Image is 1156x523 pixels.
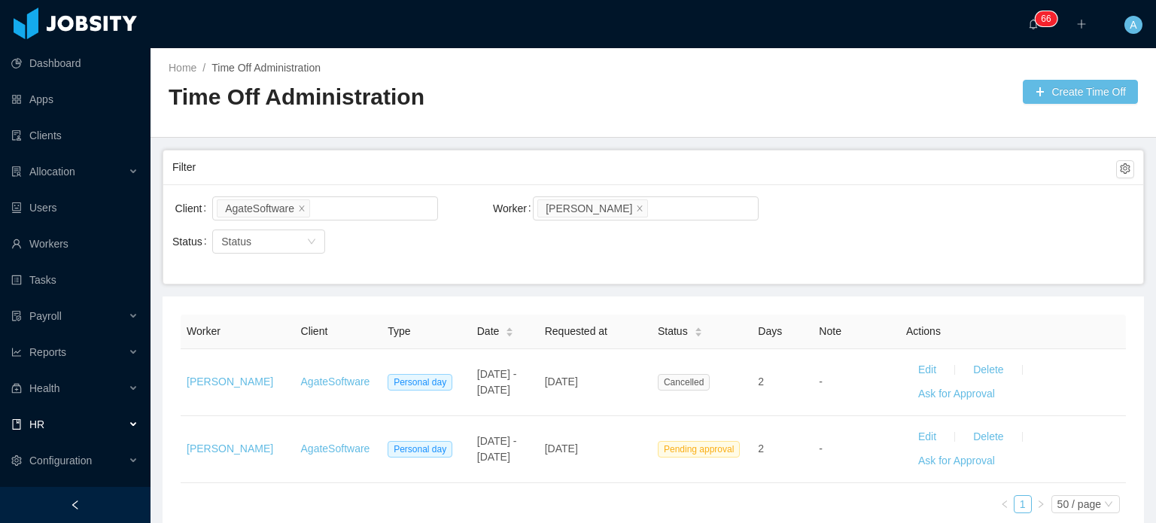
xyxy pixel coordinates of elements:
span: HR [29,418,44,430]
label: Client [175,202,213,214]
i: icon: book [11,419,22,430]
button: Ask for Approval [906,449,1007,473]
h2: Time Off Administration [169,82,653,113]
a: icon: profileTasks [11,265,138,295]
span: Status [658,324,688,339]
span: Payroll [29,310,62,322]
span: Worker [187,325,221,337]
i: icon: line-chart [11,347,22,357]
a: 1 [1015,496,1031,512]
i: icon: right [1036,500,1045,509]
i: icon: down [1104,500,1113,510]
span: Health [29,382,59,394]
span: Days [758,325,782,337]
span: - [819,442,823,455]
span: Type [388,325,410,337]
li: 1 [1014,495,1032,513]
span: Date [477,324,500,339]
button: icon: plusCreate Time Off [1023,80,1138,104]
i: icon: left [1000,500,1009,509]
i: icon: solution [11,166,22,177]
input: Worker [651,199,659,217]
input: Client [313,199,321,217]
span: [DATE] - [DATE] [477,368,517,396]
a: icon: pie-chartDashboard [11,48,138,78]
a: Time Off Administration [211,62,321,74]
div: AgateSoftware [225,200,294,217]
span: Actions [906,325,941,337]
span: Requested at [545,325,607,337]
span: - [819,376,823,388]
a: AgateSoftware [301,442,370,455]
li: Previous Page [996,495,1014,513]
span: Configuration [29,455,92,467]
button: Edit [906,358,948,382]
i: icon: medicine-box [11,383,22,394]
i: icon: close [298,204,306,213]
i: icon: down [307,237,316,248]
a: icon: robotUsers [11,193,138,223]
a: AgateSoftware [301,376,370,388]
span: Pending approval [658,441,740,458]
a: [PERSON_NAME] [187,442,273,455]
a: icon: appstoreApps [11,84,138,114]
span: [DATE] - [DATE] [477,435,517,463]
button: Delete [961,425,1015,449]
sup: 66 [1035,11,1057,26]
li: Jose Asprilla [537,199,648,217]
button: Edit [906,425,948,449]
span: Reports [29,346,66,358]
span: / [202,62,205,74]
span: Client [301,325,328,337]
li: Next Page [1032,495,1050,513]
div: Sort [505,325,514,336]
div: 50 / page [1057,496,1101,512]
i: icon: caret-down [506,331,514,336]
p: 6 [1046,11,1051,26]
button: icon: setting [1116,160,1134,178]
span: Note [819,325,841,337]
i: icon: file-protect [11,311,22,321]
span: 2 [758,442,764,455]
i: icon: caret-up [694,325,702,330]
i: icon: bell [1028,19,1039,29]
i: icon: setting [11,455,22,466]
i: icon: caret-down [694,331,702,336]
label: Status [172,236,213,248]
label: Worker [493,202,537,214]
li: AgateSoftware [217,199,310,217]
div: Filter [172,154,1116,181]
span: A [1130,16,1136,34]
a: Home [169,62,196,74]
div: Sort [694,325,703,336]
span: [DATE] [545,376,578,388]
p: 6 [1041,11,1046,26]
i: icon: close [636,204,643,213]
span: 2 [758,376,764,388]
span: Personal day [388,374,452,391]
span: Personal day [388,441,452,458]
button: Delete [961,358,1015,382]
span: Allocation [29,166,75,178]
button: Ask for Approval [906,382,1007,406]
div: [PERSON_NAME] [546,200,632,217]
span: Status [221,236,251,248]
i: icon: plus [1076,19,1087,29]
i: icon: caret-up [506,325,514,330]
a: [PERSON_NAME] [187,376,273,388]
span: Cancelled [658,374,710,391]
span: [DATE] [545,442,578,455]
a: icon: auditClients [11,120,138,151]
a: icon: userWorkers [11,229,138,259]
